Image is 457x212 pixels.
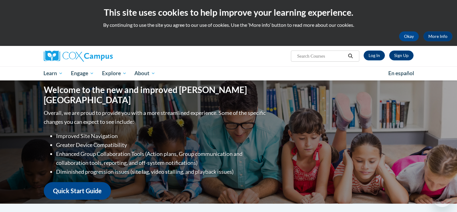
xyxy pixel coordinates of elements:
iframe: Button to launch messaging window [432,187,452,207]
span: About [134,70,155,77]
a: Explore [98,66,131,80]
a: About [130,66,159,80]
li: Enhanced Group Collaboration Tools (Action plans, Group communication and collaboration tools, re... [56,149,267,167]
p: By continuing to use the site you agree to our use of cookies. Use the ‘More info’ button to read... [5,22,452,28]
a: Quick Start Guide [44,182,111,200]
h1: Welcome to the new and improved [PERSON_NAME][GEOGRAPHIC_DATA] [44,85,267,105]
li: Diminished progression issues (site lag, video stalling, and playback issues) [56,167,267,176]
input: Search Courses [296,52,346,60]
span: Explore [102,70,127,77]
li: Greater Device Compatibility [56,141,267,149]
a: Engage [67,66,98,80]
span: Learn [43,70,63,77]
a: More Info [423,31,452,41]
img: Cox Campus [44,51,113,62]
span: Engage [71,70,94,77]
a: Learn [40,66,67,80]
span: En español [388,70,414,76]
li: Improved Site Navigation [56,132,267,141]
a: Cox Campus [44,51,161,62]
a: En español [384,67,418,80]
a: Register [389,51,414,60]
button: Search [346,52,355,60]
p: Overall, we are proud to provide you with a more streamlined experience. Some of the specific cha... [44,108,267,126]
h2: This site uses cookies to help improve your learning experience. [5,6,452,18]
button: Okay [399,31,419,41]
div: Main menu [35,66,423,80]
a: Log In [364,51,385,60]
